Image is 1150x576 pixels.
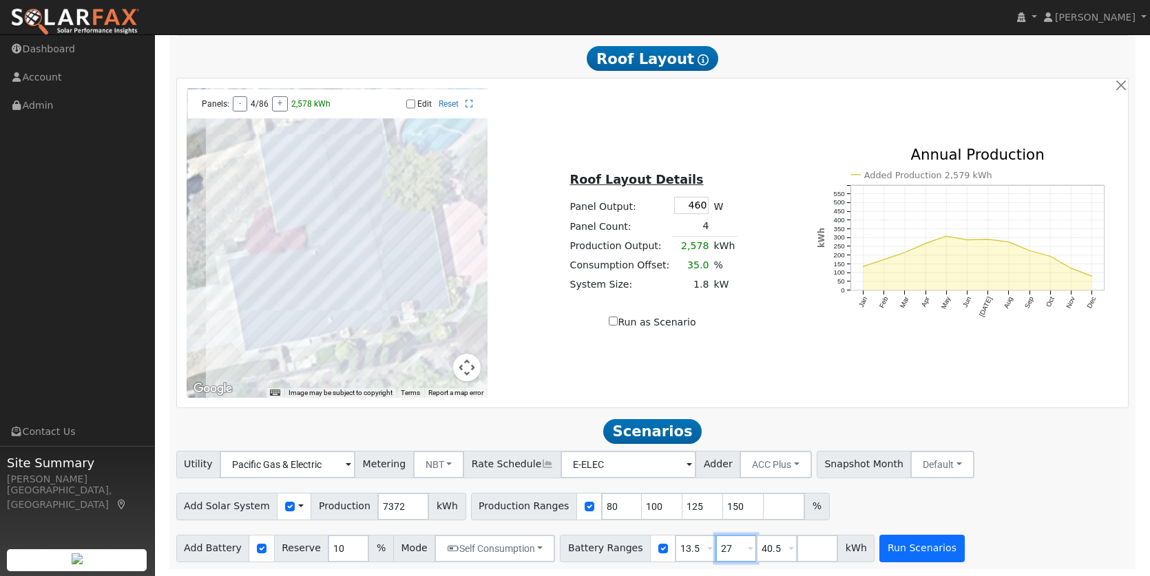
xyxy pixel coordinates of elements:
label: Edit [417,99,432,109]
td: Production Output: [567,236,672,256]
td: kW [711,275,738,295]
span: kWh [837,535,875,562]
text: 350 [834,225,846,233]
text: Nov [1065,295,1077,309]
text: [DATE] [978,295,994,317]
span: Reserve [274,535,329,562]
span: Add Solar System [176,493,278,520]
td: Panel Count: [567,217,672,237]
circle: onclick="" [1071,267,1074,270]
input: Select a Rate Schedule [561,451,696,478]
circle: onclick="" [1091,275,1094,277]
text: Annual Production [911,146,1045,163]
text: Aug [1003,295,1014,309]
span: Production Ranges [471,493,577,520]
button: + [272,96,288,111]
text: May [940,295,952,310]
circle: onclick="" [1008,241,1011,244]
button: Keyboard shortcuts [270,388,280,398]
span: % [804,493,829,520]
text: Dec [1086,295,1098,309]
text: Sep [1024,295,1036,309]
span: Panels: [202,99,229,109]
text: Feb [878,295,890,309]
text: Jan [857,295,869,308]
span: 2,578 kWh [291,99,331,109]
span: % [368,535,393,562]
span: 4/86 [251,99,269,109]
button: - [233,96,247,111]
text: Added Production 2,579 kWh [864,169,992,180]
input: Select a Utility [220,451,355,478]
div: [PERSON_NAME] [7,472,147,487]
text: 550 [834,189,846,197]
td: System Size: [567,275,672,295]
a: Map [116,499,128,510]
div: [GEOGRAPHIC_DATA], [GEOGRAPHIC_DATA] [7,483,147,512]
u: Roof Layout Details [570,173,704,186]
img: Google [190,380,236,398]
span: Mode [393,535,435,562]
td: Consumption Offset: [567,256,672,275]
circle: onclick="" [925,242,928,245]
a: Report a map error [428,389,483,396]
a: Open this area in Google Maps (opens a new window) [190,380,236,398]
a: Reset [439,99,459,109]
text: Oct [1045,295,1056,308]
circle: onclick="" [987,238,990,241]
span: Snapshot Month [817,451,912,478]
td: 2,578 [672,236,711,256]
span: Image may be subject to copyright [289,389,393,396]
td: kWh [711,236,738,256]
text: 150 [834,260,846,268]
text: 250 [834,242,846,250]
text: 300 [834,233,846,241]
circle: onclick="" [883,258,886,261]
span: Scenarios [603,419,702,444]
span: Rate Schedule [463,451,561,478]
span: Production [311,493,378,520]
circle: onclick="" [862,265,865,268]
circle: onclick="" [1029,249,1032,252]
td: % [711,256,738,275]
td: 4 [672,217,711,237]
text: 200 [834,251,846,259]
circle: onclick="" [945,235,948,237]
td: 35.0 [672,256,711,275]
button: Self Consumption [435,535,555,562]
span: [PERSON_NAME] [1055,12,1136,23]
img: retrieve [72,553,83,564]
span: Adder [696,451,740,478]
label: Run as Scenario [609,315,696,330]
text: 0 [841,286,846,294]
td: Panel Output: [567,194,672,216]
input: Run as Scenario [609,317,618,326]
button: Map camera controls [453,354,481,381]
circle: onclick="" [966,239,969,242]
span: Site Summary [7,454,147,472]
text: 50 [837,277,845,285]
text: Jun [961,295,973,308]
text: Mar [899,295,910,309]
text: 450 [834,207,846,215]
button: Default [910,451,974,478]
span: Roof Layout [587,46,718,71]
circle: onclick="" [1049,255,1052,257]
img: SolarFax [10,8,140,36]
span: Add Battery [176,535,250,562]
span: Utility [176,451,221,478]
span: Battery Ranges [560,535,651,562]
button: NBT [413,451,465,478]
td: W [711,194,738,216]
circle: onclick="" [903,251,906,254]
text: kWh [817,228,826,248]
text: 400 [834,216,846,224]
a: Terms (opens in new tab) [401,389,420,396]
button: ACC Plus [740,451,812,478]
text: Apr [920,295,932,308]
text: 500 [834,198,846,206]
span: kWh [428,493,466,520]
text: 100 [834,268,846,276]
i: Show Help [698,54,709,65]
td: 1.8 [672,275,711,295]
